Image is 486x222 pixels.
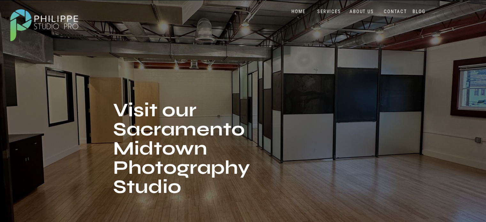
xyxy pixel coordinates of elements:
a: ABOUT US [348,9,375,15]
a: HOME [285,9,312,15]
a: CONTACT [382,9,409,15]
h1: Visit our Sacramento Midtown Photography Studio [113,101,255,206]
a: BLOG [411,9,427,15]
a: SERVICES [316,9,343,15]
